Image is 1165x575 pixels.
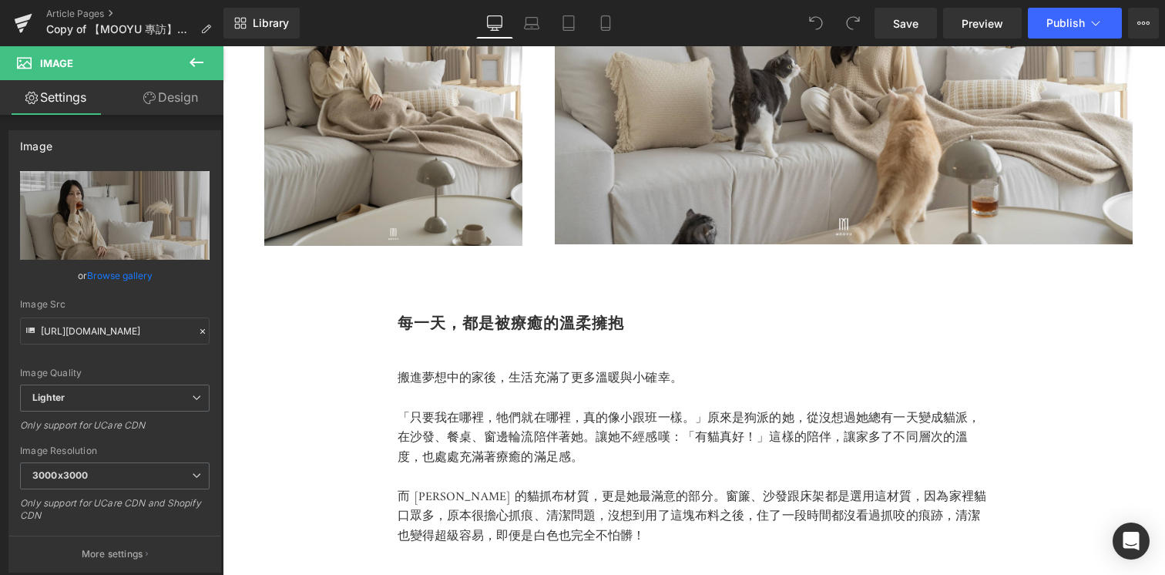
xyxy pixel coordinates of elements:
[20,267,210,284] div: or
[550,8,587,39] a: Tablet
[801,8,831,39] button: Undo
[32,469,88,481] b: 3000x3000
[87,262,153,289] a: Browse gallery
[40,57,73,69] span: Image
[175,363,768,422] p: 「只要我在哪裡，牠們就在哪裡，真的像小跟班一樣。」原來是狗派的她，從沒想過她總有一天變成貓派，在沙發、餐桌、窗邊輪流陪伴著她。讓她不經感嘆：「有貓真好！」這樣的陪伴，讓家多了不同層次的溫度，也處...
[115,80,227,115] a: Design
[513,8,550,39] a: Laptop
[1113,523,1150,560] div: Open Intercom Messenger
[1128,8,1159,39] button: More
[20,497,210,532] div: Only support for UCare CDN and Shopify CDN
[20,318,210,345] input: Link
[943,8,1022,39] a: Preview
[82,547,143,561] p: More settings
[20,368,210,378] div: Image Quality
[253,16,289,30] span: Library
[9,536,220,572] button: More settings
[175,323,768,343] p: 搬進夢想中的家後，生活充滿了更多溫暖與小確幸。
[20,446,210,456] div: Image Resolution
[223,8,300,39] a: New Library
[893,15,918,32] span: Save
[46,23,194,35] span: Copy of 【MOOYU 專訪】從小立志要擁有屬於自己的家｜[PERSON_NAME]：裝潢是「人生大事」，不要將就，要忠於自己的心！
[20,131,52,153] div: Image
[46,8,223,20] a: Article Pages
[32,392,65,403] b: Lighter
[1028,8,1122,39] button: Publish
[476,8,513,39] a: Desktop
[20,299,210,310] div: Image Src
[587,8,624,39] a: Mobile
[1046,17,1085,29] span: Publish
[838,8,868,39] button: Redo
[175,442,768,501] p: 而 [PERSON_NAME] 的貓抓布材質，更是她最滿意的部分。窗簾、沙發跟床架都是選用這材質，因為家裡貓口眾多，原本很擔心抓痕、清潔問題，沒想到用了這塊布料之後，住了一段時間都沒看過抓咬的痕...
[962,15,1003,32] span: Preview
[20,419,210,442] div: Only support for UCare CDN
[175,267,401,286] strong: 每一天，都是被療癒的溫柔擁抱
